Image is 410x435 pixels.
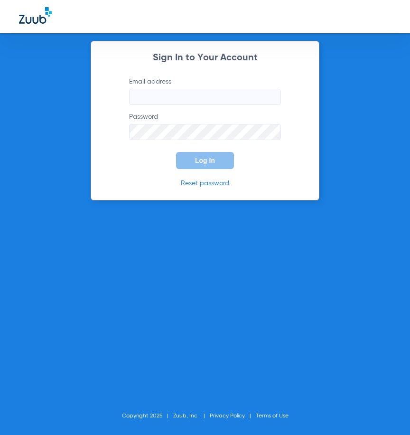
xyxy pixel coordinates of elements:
h2: Sign In to Your Account [115,53,295,63]
li: Zuub, Inc. [173,411,210,421]
a: Privacy Policy [210,413,245,419]
span: Log In [195,157,215,164]
label: Email address [129,77,281,105]
input: Password [129,124,281,140]
li: Copyright 2025 [122,411,173,421]
button: Log In [176,152,234,169]
a: Reset password [181,180,229,187]
label: Password [129,112,281,140]
img: Zuub Logo [19,7,52,24]
a: Terms of Use [256,413,289,419]
input: Email address [129,89,281,105]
